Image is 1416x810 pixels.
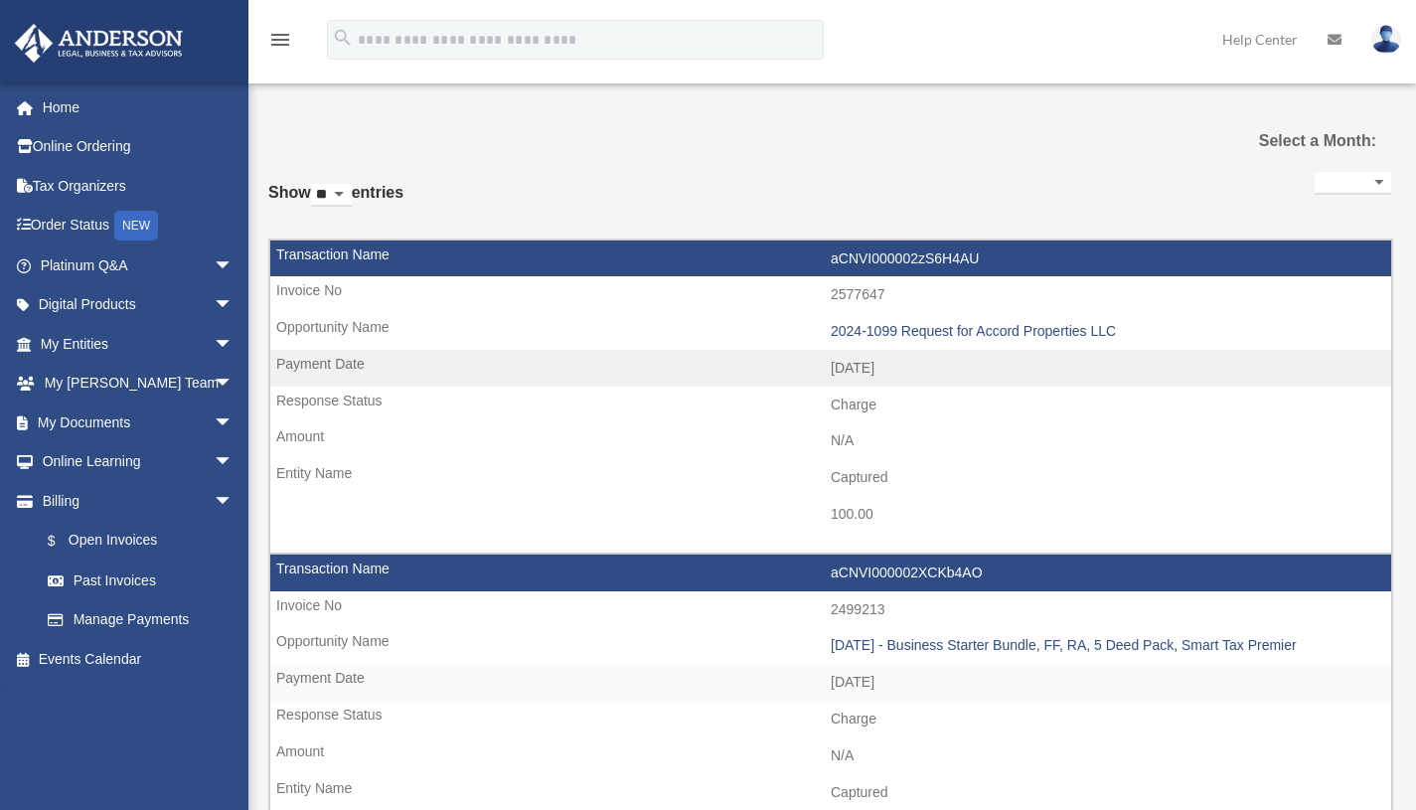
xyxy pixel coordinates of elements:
[28,561,253,600] a: Past Invoices
[14,285,263,325] a: Digital Productsarrow_drop_down
[14,206,263,246] a: Order StatusNEW
[9,24,189,63] img: Anderson Advisors Platinum Portal
[270,350,1391,388] td: [DATE]
[14,639,263,679] a: Events Calendar
[14,245,263,285] a: Platinum Q&Aarrow_drop_down
[14,166,263,206] a: Tax Organizers
[28,521,263,562] a: $Open Invoices
[270,276,1391,314] td: 2577647
[59,529,69,554] span: $
[268,179,403,227] label: Show entries
[270,459,1391,497] td: Captured
[311,184,352,207] select: Showentries
[270,422,1391,460] td: N/A
[214,442,253,483] span: arrow_drop_down
[14,481,263,521] a: Billingarrow_drop_down
[214,364,253,405] span: arrow_drop_down
[270,387,1391,424] td: Charge
[270,496,1391,534] td: 100.00
[270,737,1391,775] td: N/A
[214,245,253,286] span: arrow_drop_down
[214,481,253,522] span: arrow_drop_down
[214,285,253,326] span: arrow_drop_down
[1219,127,1376,155] label: Select a Month:
[332,27,354,49] i: search
[270,664,1391,702] td: [DATE]
[831,323,1381,340] div: 2024-1099 Request for Accord Properties LLC
[268,28,292,52] i: menu
[270,591,1391,629] td: 2499213
[270,241,1391,278] td: aCNVI000002zS6H4AU
[14,442,263,482] a: Online Learningarrow_drop_down
[1371,25,1401,54] img: User Pic
[14,324,263,364] a: My Entitiesarrow_drop_down
[270,701,1391,738] td: Charge
[214,324,253,365] span: arrow_drop_down
[214,403,253,443] span: arrow_drop_down
[14,403,263,442] a: My Documentsarrow_drop_down
[268,35,292,52] a: menu
[14,87,263,127] a: Home
[114,211,158,241] div: NEW
[831,637,1381,654] div: [DATE] - Business Starter Bundle, FF, RA, 5 Deed Pack, Smart Tax Premier
[28,600,263,640] a: Manage Payments
[14,127,263,167] a: Online Ordering
[270,555,1391,592] td: aCNVI000002XCKb4AO
[14,364,263,404] a: My [PERSON_NAME] Teamarrow_drop_down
